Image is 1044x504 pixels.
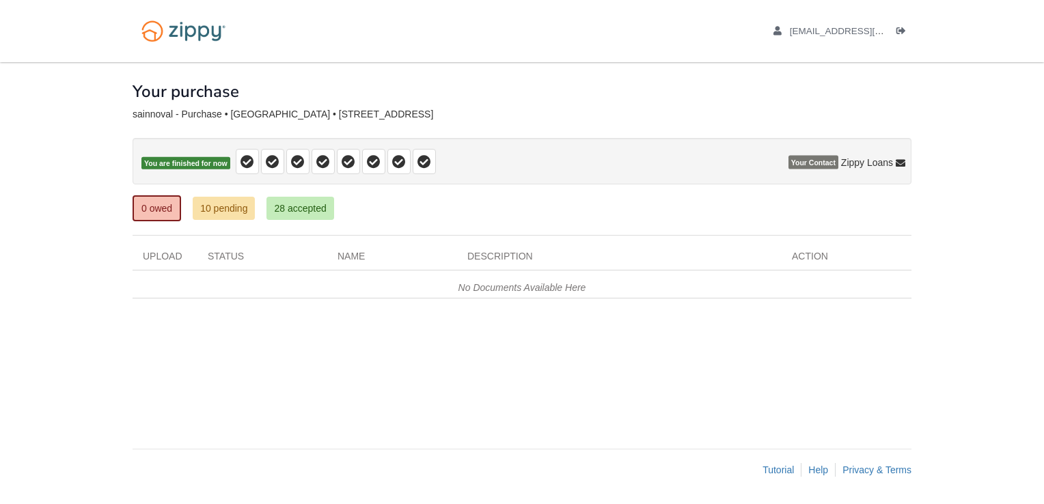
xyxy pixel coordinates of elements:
[773,26,946,40] a: edit profile
[141,157,230,170] span: You are finished for now
[458,282,586,293] em: No Documents Available Here
[788,156,838,169] span: Your Contact
[133,83,239,100] h1: Your purchase
[842,464,911,475] a: Privacy & Terms
[197,249,327,270] div: Status
[327,249,457,270] div: Name
[193,197,255,220] a: 10 pending
[782,249,911,270] div: Action
[841,156,893,169] span: Zippy Loans
[790,26,946,36] span: kelly_3737@yahoo.com
[133,14,234,48] img: Logo
[266,197,333,220] a: 28 accepted
[808,464,828,475] a: Help
[457,249,782,270] div: Description
[896,26,911,40] a: Log out
[133,109,911,120] div: sainnoval - Purchase • [GEOGRAPHIC_DATA] • [STREET_ADDRESS]
[133,249,197,270] div: Upload
[133,195,181,221] a: 0 owed
[763,464,794,475] a: Tutorial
